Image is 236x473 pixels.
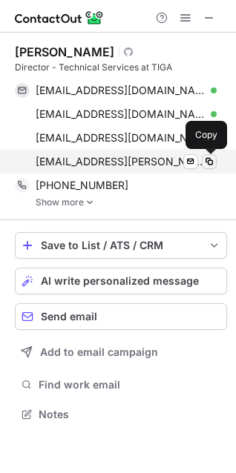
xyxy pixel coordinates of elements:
[39,378,221,391] span: Find work email
[36,179,128,192] span: [PHONE_NUMBER]
[15,44,114,59] div: [PERSON_NAME]
[15,9,104,27] img: ContactOut v5.3.10
[41,239,201,251] div: Save to List / ATS / CRM
[15,303,227,330] button: Send email
[36,155,206,168] span: [EMAIL_ADDRESS][PERSON_NAME][DOMAIN_NAME]
[15,404,227,425] button: Notes
[15,268,227,294] button: AI write personalized message
[36,197,227,208] a: Show more
[15,61,227,74] div: Director - Technical Services at TIGA
[36,84,206,97] span: [EMAIL_ADDRESS][DOMAIN_NAME]
[39,408,221,421] span: Notes
[36,107,206,121] span: [EMAIL_ADDRESS][DOMAIN_NAME]
[36,131,206,145] span: [EMAIL_ADDRESS][DOMAIN_NAME]
[41,275,199,287] span: AI write personalized message
[15,374,227,395] button: Find work email
[41,311,97,322] span: Send email
[15,339,227,365] button: Add to email campaign
[15,232,227,259] button: save-profile-one-click
[85,197,94,208] img: -
[40,346,158,358] span: Add to email campaign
